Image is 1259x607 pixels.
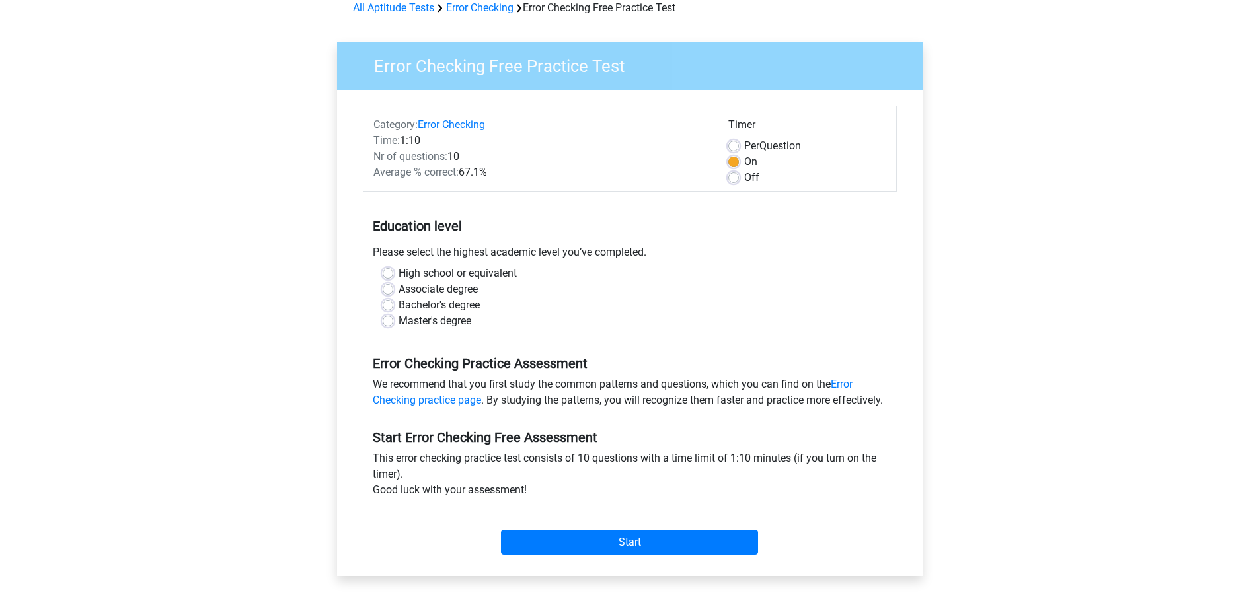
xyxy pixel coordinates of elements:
[446,1,514,14] a: Error Checking
[373,150,447,162] span: Nr of questions:
[728,117,886,138] div: Timer
[373,134,400,147] span: Time:
[373,355,887,371] h5: Error Checking Practice Assessment
[373,166,459,178] span: Average % correct:
[744,170,759,186] label: Off
[744,154,757,170] label: On
[373,429,887,445] h5: Start Error Checking Free Assessment
[363,376,897,413] div: We recommend that you first study the common patterns and questions, which you can find on the . ...
[353,1,434,14] a: All Aptitude Tests
[744,139,759,152] span: Per
[418,118,485,131] a: Error Checking
[363,164,718,180] div: 67.1%
[363,149,718,164] div: 10
[399,266,517,281] label: High school or equivalent
[373,213,887,239] h5: Education level
[501,530,758,555] input: Start
[363,133,718,149] div: 1:10
[399,297,480,313] label: Bachelor's degree
[744,138,801,154] label: Question
[363,244,897,266] div: Please select the highest academic level you’ve completed.
[373,118,418,131] span: Category:
[358,51,913,77] h3: Error Checking Free Practice Test
[373,378,853,406] a: Error Checking practice page
[399,281,478,297] label: Associate degree
[399,313,471,329] label: Master's degree
[363,450,897,503] div: This error checking practice test consists of 10 questions with a time limit of 1:10 minutes (if ...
